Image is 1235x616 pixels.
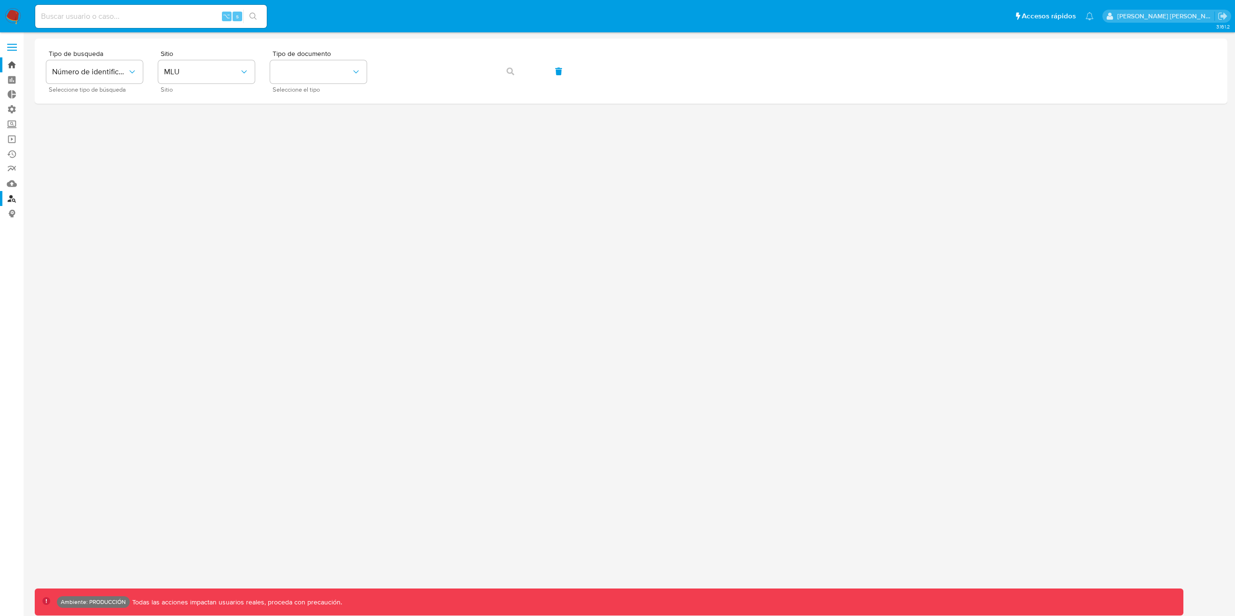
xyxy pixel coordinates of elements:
[1022,11,1076,21] span: Accesos rápidos
[223,12,230,21] span: ⌥
[130,598,342,607] p: Todas las acciones impactan usuarios reales, proceda con precaución.
[236,12,239,21] span: s
[1218,11,1228,21] a: Salir
[35,10,267,23] input: Buscar usuario o caso...
[1085,12,1094,20] a: Notificaciones
[1117,12,1215,21] p: leidy.martinez@mercadolibre.com.co
[243,10,263,23] button: search-icon
[61,600,126,604] p: Ambiente: PRODUCCIÓN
